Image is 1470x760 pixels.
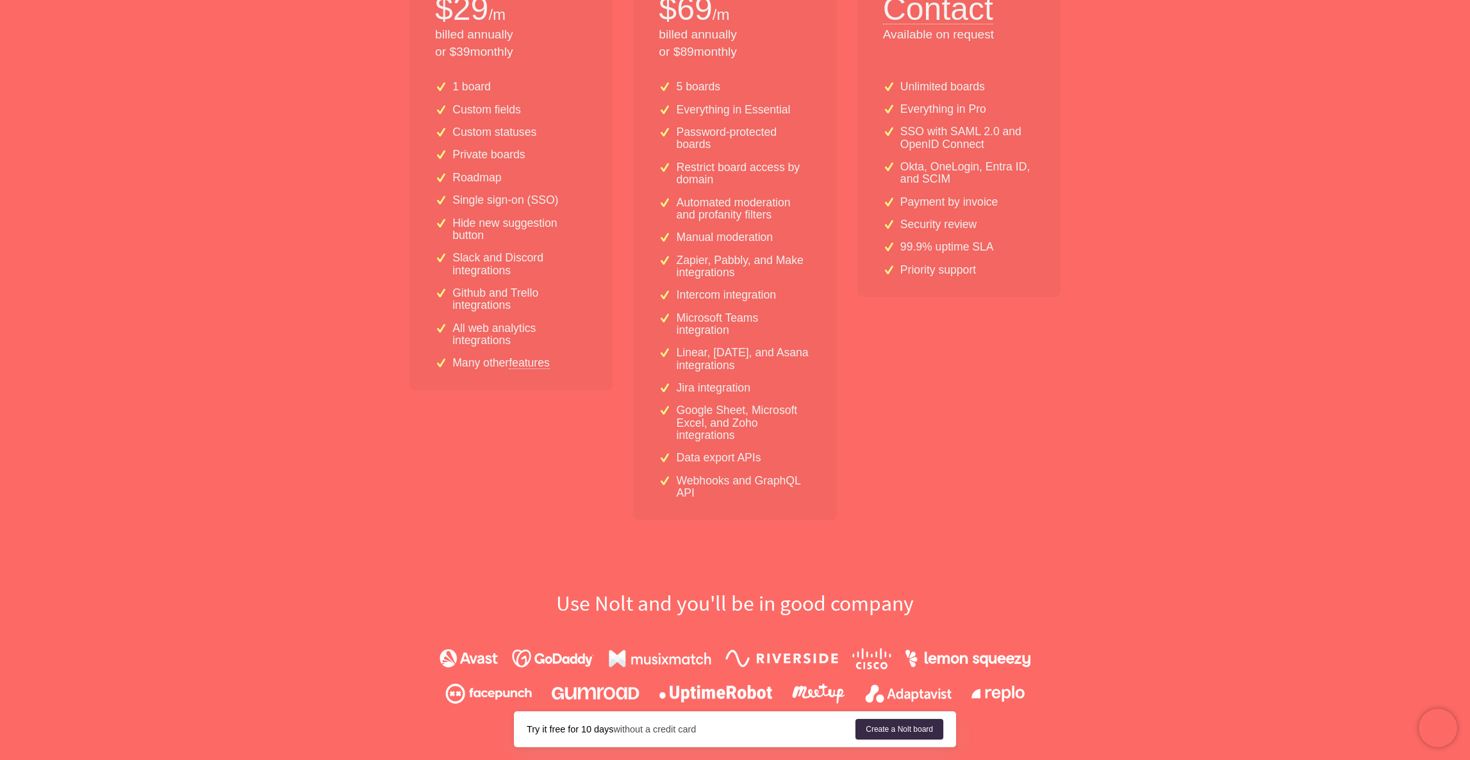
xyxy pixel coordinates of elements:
p: 99.9% uptime SLA [900,241,994,253]
p: /m [713,4,730,26]
img: cisco.095899e268.png [852,648,891,670]
p: Password-protected boards [677,126,811,151]
img: facepunch.2d9380a33e.png [445,684,531,704]
p: Jira integration [677,382,750,394]
p: Many other [452,357,550,369]
p: Github and Trello integrations [452,287,587,312]
img: adaptavist.4060977e04.png [865,684,951,703]
p: 1 board [452,81,491,93]
p: Okta, OneLogin, Entra ID, and SCIM [900,161,1035,186]
img: replo.43f45c7cdc.png [971,686,1025,702]
h2: Use Nolt and you'll be in good company [325,590,1145,618]
iframe: Chatra live chat [1419,709,1457,747]
p: Manual moderation [677,231,773,244]
img: godaddy.fea34582f6.png [512,649,594,668]
strong: Try it free for 10 days [527,724,613,734]
a: Create a Nolt board [855,719,943,739]
p: /m [488,4,506,26]
p: Hide new suggestion button [452,217,587,242]
img: musixmatch.134dacf828.png [609,650,711,668]
p: billed annually or $ 39 monthly [435,26,587,61]
p: billed annually or $ 89 monthly [659,26,811,61]
p: Linear, [DATE], and Asana integrations [677,347,811,372]
p: Unlimited boards [900,81,985,93]
p: Restrict board access by domain [677,161,811,186]
p: SSO with SAML 2.0 and OpenID Connect [900,126,1035,151]
p: Intercom integration [677,289,777,301]
p: Google Sheet, Microsoft Excel, and Zoho integrations [677,404,811,442]
p: Slack and Discord integrations [452,252,587,277]
p: Priority support [900,264,976,276]
p: Single sign-on (SSO) [452,194,558,206]
p: Data export APIs [677,452,761,464]
img: avast.6829f2e004.png [440,649,498,668]
p: Automated moderation and profanity filters [677,197,811,222]
p: Private boards [452,149,525,161]
p: Payment by invoice [900,196,998,208]
p: Custom statuses [452,126,536,138]
p: Everything in Essential [677,104,791,116]
p: All web analytics integrations [452,322,587,347]
img: lemonsqueezy.bc0263d410.png [905,650,1030,667]
div: without a credit card [527,723,855,736]
p: Available on request [883,26,1035,44]
img: gumroad.2d33986aca.png [552,687,640,700]
img: meetup.9107d9babc.png [792,684,845,704]
img: riverside.224b59c4e9.png [725,650,838,667]
p: Zapier, Pabbly, and Make integrations [677,254,811,279]
p: Security review [900,219,977,231]
p: Everything in Pro [900,103,986,115]
p: Roadmap [452,172,501,184]
p: Webhooks and GraphQL API [677,475,811,500]
p: Custom fields [452,104,521,116]
a: features [509,357,550,368]
p: Microsoft Teams integration [677,312,811,337]
img: uptimerobot.920923f729.png [659,685,772,702]
p: 5 boards [677,81,720,93]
